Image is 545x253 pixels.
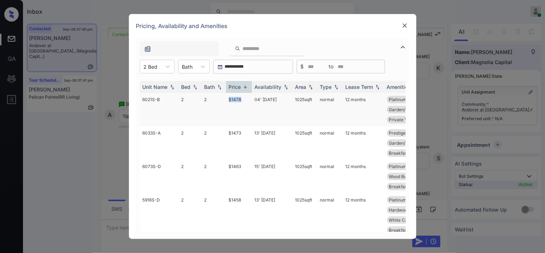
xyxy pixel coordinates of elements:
td: 04' [DATE] [252,93,292,126]
div: Unit Name [143,84,168,90]
span: Prestige - 2 Be... [389,130,422,136]
span: Hardwood Plank ... [389,207,427,213]
td: 2 [179,93,202,126]
img: sorting [168,85,176,90]
td: $1478 [226,93,252,126]
span: Private Yard Gr... [389,117,423,122]
img: sorting [307,85,314,90]
div: Lease Term [346,84,373,90]
div: Amenities [387,84,411,90]
td: 6073S-D [140,160,179,193]
td: 2 [202,193,226,237]
img: sorting [216,85,223,90]
td: 15' [DATE] [252,160,292,193]
td: normal [317,93,343,126]
div: Bath [204,84,215,90]
td: 2 [179,193,202,237]
td: 6033S-A [140,126,179,160]
img: icon-zuma [399,43,407,51]
td: 12 months [343,160,384,193]
td: 1025 sqft [292,126,317,160]
span: Breakfast Nook ... [389,184,425,189]
td: normal [317,193,343,237]
td: 6021S-B [140,93,179,126]
img: sorting [242,84,249,90]
div: Area [295,84,306,90]
td: normal [317,126,343,160]
img: icon-zuma [144,45,151,53]
td: normal [317,160,343,193]
td: 13' [DATE] [252,193,292,237]
span: $ [301,63,304,71]
td: 12 months [343,126,384,160]
td: 2 [179,126,202,160]
td: 2 [202,160,226,193]
img: icon-zuma [235,45,240,52]
div: Type [320,84,332,90]
td: 5916S-D [140,193,179,237]
span: Breakfast Nook ... [389,150,425,156]
td: $1473 [226,126,252,160]
td: 12 months [343,93,384,126]
td: 1025 sqft [292,160,317,193]
span: Breakfast Nook ... [389,227,425,233]
td: $1463 [226,160,252,193]
td: 2 [179,160,202,193]
div: Availability [255,84,282,90]
span: Wood Burning Fi... [389,174,425,179]
div: Price [229,84,241,90]
span: Platinum - 2 Be... [389,197,424,203]
td: 13' [DATE] [252,126,292,160]
span: Platinum - 2 Be... [389,164,424,169]
td: 2 [202,126,226,160]
div: Bed [181,84,191,90]
span: White Cabinets [389,217,420,223]
img: sorting [191,85,199,90]
span: to [329,63,334,71]
td: 12 months [343,193,384,237]
span: Garden/Terrace ... [389,140,426,146]
td: $1458 [226,193,252,237]
img: sorting [333,85,340,90]
img: sorting [374,85,381,90]
div: Pricing, Availability and Amenities [129,14,416,38]
td: 2 [202,93,226,126]
td: 1025 sqft [292,193,317,237]
span: Garden/Terrace ... [389,107,426,112]
img: sorting [282,85,290,90]
td: 1025 sqft [292,93,317,126]
img: close [401,22,408,29]
span: Platinum - 2 Be... [389,97,424,102]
